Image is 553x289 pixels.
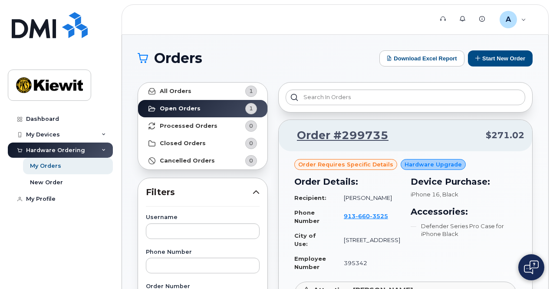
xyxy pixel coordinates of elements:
span: iPhone 16 [411,191,440,198]
img: Open chat [524,260,539,274]
strong: All Orders [160,88,191,95]
span: 0 [249,156,253,165]
td: [PERSON_NAME] [336,190,400,206]
a: Order #299735 [286,128,388,143]
button: Download Excel Report [379,50,464,66]
span: Hardware Upgrade [405,160,462,169]
strong: City of Use: [294,232,316,247]
span: 3525 [370,213,388,219]
strong: Open Orders [160,105,201,112]
span: 660 [355,213,370,219]
a: Closed Orders0 [138,135,267,152]
td: [STREET_ADDRESS] [336,228,400,251]
h3: Accessories: [411,205,517,218]
a: Cancelled Orders0 [138,152,267,169]
strong: Processed Orders [160,123,217,130]
label: Username [146,215,260,220]
span: , Black [440,191,458,198]
input: Search in orders [286,90,525,105]
h3: Order Details: [294,175,400,188]
span: Filters [146,186,253,199]
a: Processed Orders0 [138,117,267,135]
td: 395342 [336,251,400,274]
a: Open Orders1 [138,100,267,117]
strong: Employee Number [294,255,326,270]
span: 1 [249,87,253,95]
span: 0 [249,139,253,147]
span: Orders [154,52,202,65]
strong: Phone Number [294,209,319,224]
span: $271.02 [486,129,524,142]
span: 1 [249,104,253,113]
label: Phone Number [146,249,260,255]
span: 0 [249,122,253,130]
strong: Cancelled Orders [160,157,215,164]
span: 913 [344,213,388,219]
li: Defender Series Pro Case for iPhone Black [411,222,517,238]
span: Order requires Specific details [298,160,393,169]
strong: Recipient: [294,194,326,201]
h3: Device Purchase: [411,175,517,188]
button: Start New Order [468,50,533,66]
strong: Closed Orders [160,140,206,147]
a: 9136603525 [344,213,398,219]
a: All Orders1 [138,83,267,100]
